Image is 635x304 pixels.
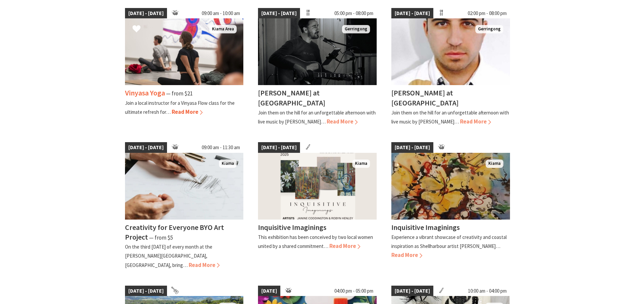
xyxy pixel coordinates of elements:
h4: Vinyasa Yoga [125,88,165,97]
span: [DATE] - [DATE] [391,142,433,153]
span: 10:00 am - 04:00 pm [465,286,510,296]
span: Kiama [219,160,237,168]
span: Kiama [352,160,370,168]
img: Matt Dundas [258,18,377,85]
span: 02:00 pm - 08:00 pm [464,8,510,19]
span: Gerringong [342,25,370,33]
span: Read More [329,242,360,250]
span: 04:00 pm - 05:00 pm [331,286,377,296]
p: Join them on the hill for an unforgettable afternoon with live music by [PERSON_NAME]… [258,109,376,125]
span: Kiama [486,160,503,168]
img: Vase of flowers [391,153,510,220]
span: Kiama Area [209,25,237,33]
a: [DATE] - [DATE] 09:00 am - 10:00 am Three participants sit on their yoga mat in the Art Museum st... [125,8,244,126]
button: Click to Favourite Vinyasa Yoga [126,18,147,41]
h4: Inquisitive Imaginings [391,223,460,232]
a: [DATE] - [DATE] 09:00 am - 11:30 am Pencil Drawing Kiama Creativity for Everyone BYO Art Project ... [125,142,244,270]
span: [DATE] - [DATE] [391,8,433,19]
img: Jason Invernon [391,18,510,85]
span: 05:00 pm - 08:00 pm [331,8,377,19]
img: Three participants sit on their yoga mat in the Art Museum stretching with paintings behind [125,18,244,85]
span: [DATE] - [DATE] [125,142,167,153]
span: Read More [189,261,220,269]
a: [DATE] - [DATE] 02:00 pm - 08:00 pm Jason Invernon Gerringong [PERSON_NAME] at [GEOGRAPHIC_DATA] ... [391,8,510,126]
span: 09:00 am - 10:00 am [198,8,243,19]
a: [DATE] - [DATE] 05:00 pm - 08:00 pm Matt Dundas Gerringong [PERSON_NAME] at [GEOGRAPHIC_DATA] Joi... [258,8,377,126]
p: On the third [DATE] of every month at the [PERSON_NAME][GEOGRAPHIC_DATA], [GEOGRAPHIC_DATA], bring… [125,244,212,268]
a: [DATE] - [DATE] Vase of flowers Kiama Inquisitive Imaginings Experience a vibrant showcase of cre... [391,142,510,270]
span: [DATE] [258,286,280,296]
span: Read More [460,118,491,125]
a: [DATE] - [DATE] Kiama Inquisitive Imaginings This exhibition has been conceived by two local wome... [258,142,377,270]
p: Join them on the hill for an unforgettable afternoon with live music by [PERSON_NAME]… [391,109,509,125]
span: [DATE] - [DATE] [258,8,300,19]
p: Join a local instructor for a Vinyasa Flow class for the ultimate refresh for… [125,100,235,115]
span: Read More [172,108,203,115]
img: Pencil Drawing [125,153,244,220]
span: Read More [391,251,422,259]
span: [DATE] - [DATE] [125,8,167,19]
span: [DATE] - [DATE] [258,142,300,153]
span: ⁠— from $21 [166,90,193,97]
span: 09:00 am - 11:30 am [198,142,243,153]
h4: Creativity for Everyone BYO Art Project [125,223,224,242]
h4: [PERSON_NAME] at [GEOGRAPHIC_DATA] [391,88,459,107]
span: Gerringong [475,25,503,33]
span: [DATE] - [DATE] [125,286,167,296]
h4: [PERSON_NAME] at [GEOGRAPHIC_DATA] [258,88,325,107]
p: This exhibition has been conceived by two local women united by a shared commitment… [258,234,373,249]
p: Experience a vibrant showcase of creativity and coastal inspiration as Shellharbour artist [PERSO... [391,234,507,249]
h4: Inquisitive Imaginings [258,223,326,232]
span: [DATE] - [DATE] [391,286,433,296]
span: Read More [327,118,358,125]
span: ⁠— from $5 [149,234,173,241]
